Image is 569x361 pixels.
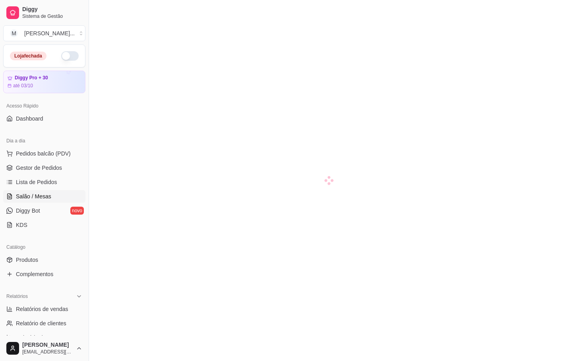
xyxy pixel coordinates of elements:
span: Diggy [22,6,82,13]
button: Alterar Status [61,51,79,61]
span: Sistema de Gestão [22,13,82,19]
span: [PERSON_NAME] [22,342,73,349]
a: KDS [3,219,85,231]
button: [PERSON_NAME][EMAIL_ADDRESS][DOMAIN_NAME] [3,339,85,358]
a: Diggy Botnovo [3,204,85,217]
span: Relatórios [6,293,28,300]
button: Select a team [3,25,85,41]
span: Diggy Bot [16,207,40,215]
article: até 03/10 [13,83,33,89]
span: Pedidos balcão (PDV) [16,150,71,157]
span: KDS [16,221,27,229]
a: Relatório de clientes [3,317,85,330]
span: Complementos [16,270,53,278]
div: Dia a dia [3,134,85,147]
span: Lista de Pedidos [16,178,57,186]
div: Catálogo [3,241,85,253]
a: Salão / Mesas [3,190,85,203]
a: Relatório de mesas [3,331,85,344]
a: Relatórios de vendas [3,303,85,315]
a: Dashboard [3,112,85,125]
button: Pedidos balcão (PDV) [3,147,85,160]
span: Dashboard [16,115,43,123]
a: Lista de Pedidos [3,176,85,188]
span: M [10,29,18,37]
a: Diggy Pro + 30até 03/10 [3,71,85,93]
a: Gestor de Pedidos [3,161,85,174]
span: Relatório de mesas [16,334,64,342]
div: Loja fechada [10,52,46,60]
span: Salão / Mesas [16,192,51,200]
div: Acesso Rápido [3,100,85,112]
a: DiggySistema de Gestão [3,3,85,22]
span: Produtos [16,256,38,264]
div: [PERSON_NAME] ... [24,29,75,37]
a: Produtos [3,253,85,266]
span: Relatório de clientes [16,319,66,327]
span: [EMAIL_ADDRESS][DOMAIN_NAME] [22,349,73,355]
article: Diggy Pro + 30 [15,75,48,81]
span: Relatórios de vendas [16,305,68,313]
a: Complementos [3,268,85,280]
span: Gestor de Pedidos [16,164,62,172]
